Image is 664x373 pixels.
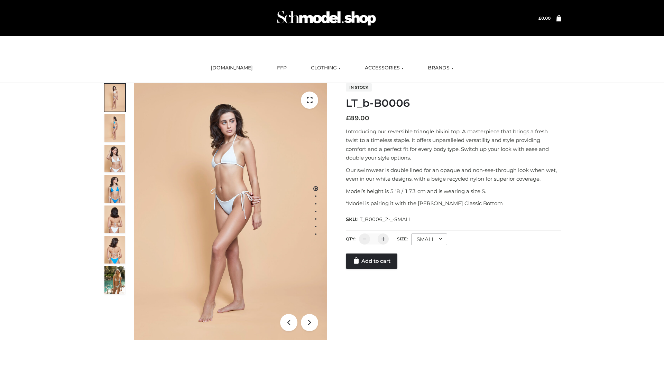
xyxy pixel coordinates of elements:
img: ArielClassicBikiniTop_CloudNine_AzureSky_OW114ECO_2-scaled.jpg [104,114,125,142]
img: Schmodel Admin 964 [275,4,378,32]
label: QTY: [346,236,356,241]
img: ArielClassicBikiniTop_CloudNine_AzureSky_OW114ECO_3-scaled.jpg [104,145,125,172]
a: FFP [272,60,292,76]
span: £ [346,114,350,122]
div: SMALL [411,233,447,245]
img: ArielClassicBikiniTop_CloudNine_AzureSky_OW114ECO_1-scaled.jpg [104,84,125,112]
label: Size: [397,236,408,241]
span: LT_B0006_2-_-SMALL [357,216,411,222]
p: Model’s height is 5 ‘8 / 173 cm and is wearing a size S. [346,187,561,196]
p: Introducing our reversible triangle bikini top. A masterpiece that brings a fresh twist to a time... [346,127,561,162]
img: ArielClassicBikiniTop_CloudNine_AzureSky_OW114ECO_7-scaled.jpg [104,205,125,233]
p: *Model is pairing it with the [PERSON_NAME] Classic Bottom [346,199,561,208]
a: £0.00 [538,16,551,21]
img: ArielClassicBikiniTop_CloudNine_AzureSky_OW114ECO_8-scaled.jpg [104,236,125,264]
bdi: 0.00 [538,16,551,21]
h1: LT_b-B0006 [346,97,561,109]
span: SKU: [346,215,412,223]
img: ArielClassicBikiniTop_CloudNine_AzureSky_OW114ECO_4-scaled.jpg [104,175,125,203]
a: BRANDS [423,60,459,76]
bdi: 89.00 [346,114,369,122]
a: Add to cart [346,254,397,269]
span: £ [538,16,541,21]
p: Our swimwear is double lined for an opaque and non-see-through look when wet, even in our white d... [346,166,561,183]
img: ArielClassicBikiniTop_CloudNine_AzureSky_OW114ECO_1 [134,83,327,340]
a: ACCESSORIES [360,60,409,76]
img: Arieltop_CloudNine_AzureSky2.jpg [104,266,125,294]
span: In stock [346,83,372,92]
a: [DOMAIN_NAME] [205,60,258,76]
a: CLOTHING [306,60,346,76]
